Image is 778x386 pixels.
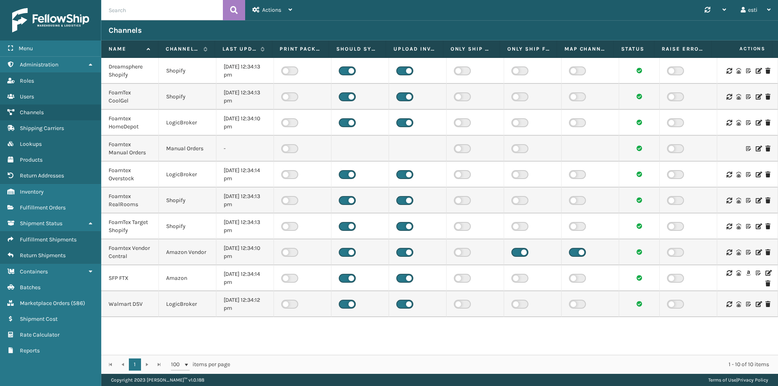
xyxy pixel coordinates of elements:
i: Delete [765,172,770,177]
div: Foamtex Manual Orders [109,141,151,157]
label: Print packing slip [280,45,322,53]
div: Dreamsphere Shopify [109,63,151,79]
i: Channel sync succeeded. [637,171,642,177]
div: Foamtex HomeDepot [109,115,151,131]
h3: Channels [109,26,141,35]
span: Rate Calculator [20,331,60,338]
label: Channel Type [166,45,200,53]
a: Terms of Use [708,377,736,383]
span: Channels [20,109,44,116]
div: FoamTex CoolGel [109,89,151,105]
label: Name [109,45,143,53]
i: Delete [765,250,770,255]
i: Sync [727,94,731,100]
i: Customize Label [746,146,751,151]
i: Customize Label [756,270,761,276]
i: Warehouse Codes [736,270,741,276]
span: Fulfillment Shipments [20,236,77,243]
i: Delete [765,301,770,307]
i: Delete [765,146,770,151]
label: Only Ship using Required Carrier Service [451,45,493,53]
td: [DATE] 12:34:13 pm [216,188,274,213]
div: | [708,374,768,386]
i: Edit [756,250,761,255]
i: Edit [756,146,761,151]
label: Status [621,45,647,53]
i: Delete [765,224,770,229]
i: Sync [727,68,731,74]
i: Customize Label [746,172,751,177]
span: Users [20,93,34,100]
i: Edit [756,198,761,203]
i: Customize Label [746,250,751,255]
i: Edit [756,120,761,126]
span: Fulfillment Orders [20,204,66,211]
td: Amazon [159,265,216,291]
i: Edit [756,172,761,177]
label: Raise Error On Related FO [662,45,704,53]
i: Edit [756,301,761,307]
td: [DATE] 12:34:10 pm [216,239,274,265]
span: Roles [20,77,34,84]
i: Warehouse Codes [736,250,741,255]
i: Channel sync succeeded. [637,94,642,99]
td: LogicBroker [159,110,216,136]
label: Last update time [222,45,256,53]
label: Map Channel Service [564,45,607,53]
i: Delete [765,94,770,100]
td: [DATE] 12:34:10 pm [216,110,274,136]
i: Warehouse Codes [736,301,741,307]
span: items per page [171,358,230,371]
i: Sync [727,224,731,229]
div: Foamtex RealRooms [109,192,151,209]
i: Channel sync succeeded. [637,275,642,281]
label: Upload inventory [393,45,436,53]
i: Sync [727,270,731,276]
i: Sync [727,172,731,177]
span: Inventory [20,188,44,195]
i: Customize Label [746,301,751,307]
i: Sync [727,301,731,307]
label: Only Ship from Required Warehouse [507,45,549,53]
span: Reports [20,347,40,354]
i: Edit [756,224,761,229]
td: Shopify [159,188,216,213]
td: Amazon Vendor [159,239,216,265]
td: LogicBroker [159,162,216,188]
td: Shopify [159,58,216,84]
span: Actions [714,42,770,55]
span: Marketplace Orders [20,300,70,307]
td: [DATE] 12:34:12 pm [216,291,274,317]
i: Edit [756,68,761,74]
i: Edit [765,270,770,276]
i: Warehouse Codes [736,198,741,203]
span: 100 [171,360,183,369]
span: Shipping Carriers [20,125,64,132]
i: Channel sync succeeded. [637,68,642,73]
i: Customize Label [746,120,751,126]
div: FoamTex Target Shopify [109,218,151,235]
i: Delete [765,281,770,286]
i: Customize Label [746,68,751,74]
i: Warehouse Codes [736,120,741,126]
td: Shopify [159,84,216,110]
i: Delete [765,198,770,203]
td: Manual Orders [159,136,216,162]
i: Channel sync succeeded. [637,223,642,229]
i: Delete [765,120,770,126]
i: Customize Label [746,224,751,229]
td: [DATE] 12:34:14 pm [216,162,274,188]
span: Administration [20,61,58,68]
div: SFP FTX [109,274,151,282]
span: Products [20,156,43,163]
span: Lookups [20,141,42,147]
i: Sync [727,120,731,126]
i: Channel sync succeeded. [637,301,642,307]
td: LogicBroker [159,291,216,317]
span: ( 586 ) [71,300,85,307]
i: Edit [756,94,761,100]
td: [DATE] 12:34:13 pm [216,213,274,239]
i: Channel sync succeeded. [637,249,642,255]
i: Delete [765,68,770,74]
td: [DATE] 12:34:13 pm [216,58,274,84]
